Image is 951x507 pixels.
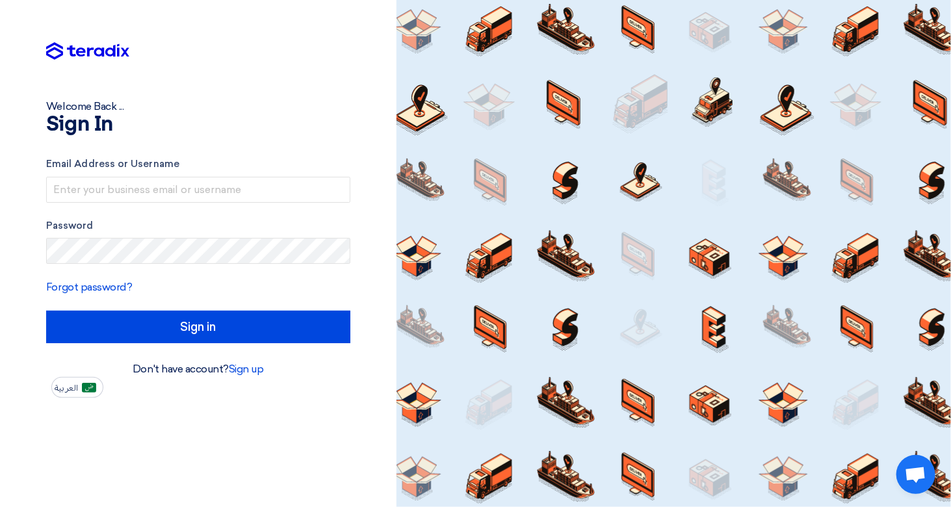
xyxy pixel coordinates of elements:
[46,218,350,233] label: Password
[46,99,350,114] div: Welcome Back ...
[46,157,350,172] label: Email Address or Username
[46,177,350,203] input: Enter your business email or username
[55,383,78,393] span: العربية
[46,361,350,377] div: Don't have account?
[51,377,103,398] button: العربية
[82,383,96,393] img: ar-AR.png
[46,114,350,135] h1: Sign In
[46,42,129,60] img: Teradix logo
[46,281,132,293] a: Forgot password?
[229,363,264,375] a: Sign up
[46,311,350,343] input: Sign in
[896,455,935,494] div: Open chat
